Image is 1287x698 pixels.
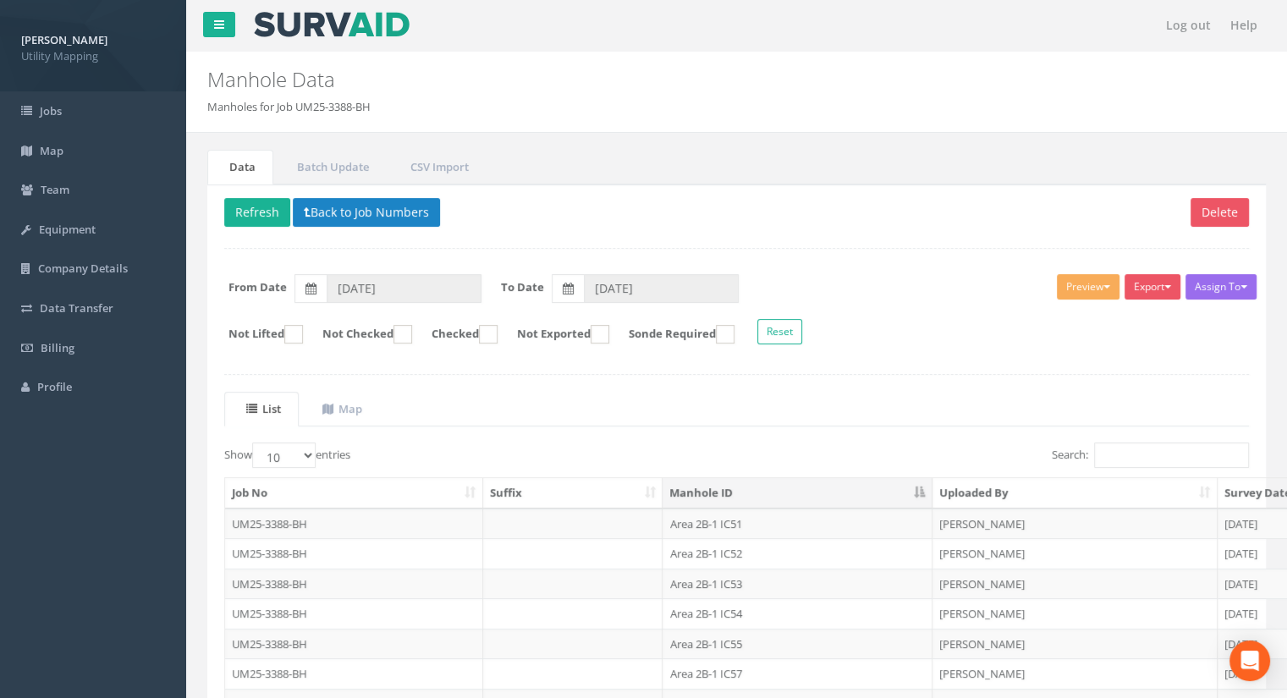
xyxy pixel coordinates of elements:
[225,598,483,629] td: UM25-3388-BH
[663,569,932,599] td: Area 2B-1 IC53
[207,150,273,184] a: Data
[932,569,1218,599] td: [PERSON_NAME]
[39,222,96,237] span: Equipment
[663,658,932,689] td: Area 2B-1 IC57
[224,198,290,227] button: Refresh
[663,598,932,629] td: Area 2B-1 IC54
[40,103,62,118] span: Jobs
[212,325,303,344] label: Not Lifted
[40,143,63,158] span: Map
[38,261,128,276] span: Company Details
[37,379,72,394] span: Profile
[207,69,1086,91] h2: Manhole Data
[305,325,412,344] label: Not Checked
[1125,274,1180,300] button: Export
[1191,198,1249,227] button: Delete
[21,32,107,47] strong: [PERSON_NAME]
[663,508,932,539] td: Area 2B-1 IC51
[757,319,802,344] button: Reset
[612,325,734,344] label: Sonde Required
[41,340,74,355] span: Billing
[225,508,483,539] td: UM25-3388-BH
[584,274,739,303] input: To Date
[21,28,165,63] a: [PERSON_NAME] Utility Mapping
[252,442,316,468] select: Showentries
[225,538,483,569] td: UM25-3388-BH
[932,538,1218,569] td: [PERSON_NAME]
[228,279,287,295] label: From Date
[663,629,932,659] td: Area 2B-1 IC55
[207,99,371,115] li: Manholes for Job UM25-3388-BH
[500,325,609,344] label: Not Exported
[21,48,165,64] span: Utility Mapping
[932,478,1218,508] th: Uploaded By: activate to sort column ascending
[663,538,932,569] td: Area 2B-1 IC52
[1057,274,1119,300] button: Preview
[1094,442,1249,468] input: Search:
[41,182,69,197] span: Team
[322,401,362,416] uib-tab-heading: Map
[225,569,483,599] td: UM25-3388-BH
[224,392,299,426] a: List
[932,598,1218,629] td: [PERSON_NAME]
[932,508,1218,539] td: [PERSON_NAME]
[40,300,113,316] span: Data Transfer
[483,478,663,508] th: Suffix: activate to sort column ascending
[225,629,483,659] td: UM25-3388-BH
[1229,640,1270,681] div: Open Intercom Messenger
[293,198,440,227] button: Back to Job Numbers
[225,658,483,689] td: UM25-3388-BH
[300,392,380,426] a: Map
[224,442,350,468] label: Show entries
[388,150,487,184] a: CSV Import
[932,629,1218,659] td: [PERSON_NAME]
[501,279,544,295] label: To Date
[1052,442,1249,468] label: Search:
[327,274,481,303] input: From Date
[415,325,498,344] label: Checked
[225,478,483,508] th: Job No: activate to sort column ascending
[932,658,1218,689] td: [PERSON_NAME]
[275,150,387,184] a: Batch Update
[1185,274,1257,300] button: Assign To
[246,401,281,416] uib-tab-heading: List
[663,478,932,508] th: Manhole ID: activate to sort column descending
